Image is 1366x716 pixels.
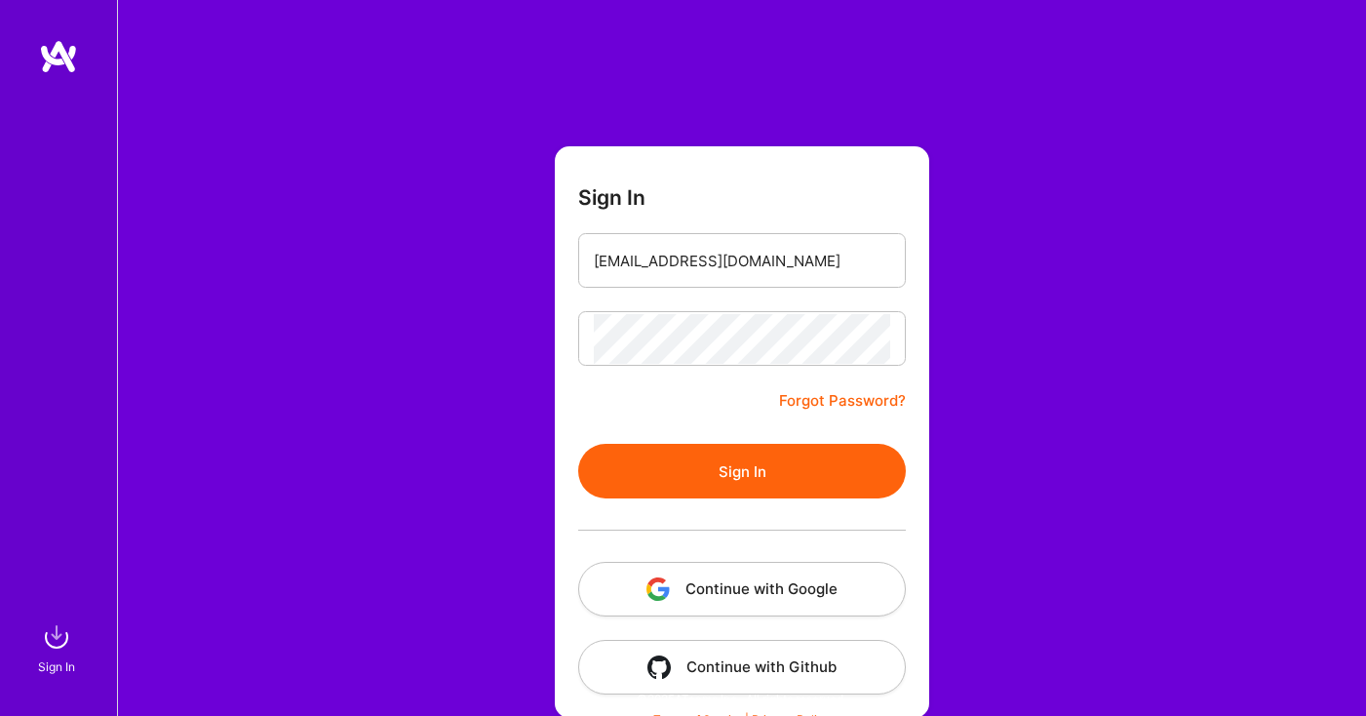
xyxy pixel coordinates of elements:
[646,577,670,601] img: icon
[578,640,906,695] button: Continue with Github
[779,389,906,413] a: Forgot Password?
[594,236,890,286] input: Email...
[578,444,906,498] button: Sign In
[578,185,645,210] h3: Sign In
[39,39,78,74] img: logo
[38,656,75,677] div: Sign In
[647,656,671,679] img: icon
[37,617,76,656] img: sign in
[41,617,76,677] a: sign inSign In
[578,562,906,617] button: Continue with Google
